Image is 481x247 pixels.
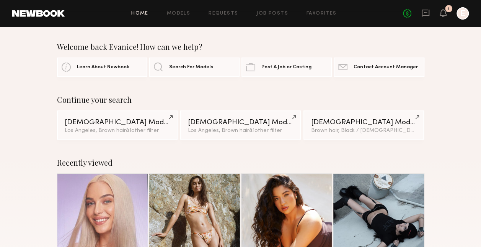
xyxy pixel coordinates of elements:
[57,110,178,140] a: [DEMOGRAPHIC_DATA] ModelsLos Angeles, Brown hair&1other filter
[57,158,424,167] div: Recently viewed
[354,65,417,70] span: Contact Account Manager
[241,58,332,77] a: Post A Job or Casting
[311,128,417,133] div: Brown hair, Black / [DEMOGRAPHIC_DATA]
[307,11,337,16] a: Favorites
[126,128,159,133] span: & 1 other filter
[334,58,424,77] a: Contact Account Manager
[149,58,240,77] a: Search For Models
[65,128,170,133] div: Los Angeles, Brown hair
[249,128,282,133] span: & 1 other filter
[167,11,190,16] a: Models
[77,65,129,70] span: Learn About Newbook
[256,11,288,16] a: Job Posts
[311,119,417,126] div: [DEMOGRAPHIC_DATA] Models
[188,119,293,126] div: [DEMOGRAPHIC_DATA] Models
[57,58,147,77] a: Learn About Newbook
[169,65,213,70] span: Search For Models
[209,11,238,16] a: Requests
[303,110,424,140] a: [DEMOGRAPHIC_DATA] ModelsBrown hair, Black / [DEMOGRAPHIC_DATA]
[131,11,148,16] a: Home
[188,128,293,133] div: Los Angeles, Brown hair
[57,95,424,104] div: Continue your search
[65,119,170,126] div: [DEMOGRAPHIC_DATA] Models
[180,110,301,140] a: [DEMOGRAPHIC_DATA] ModelsLos Angeles, Brown hair&1other filter
[57,42,424,51] div: Welcome back Evanice! How can we help?
[448,7,450,11] div: 1
[261,65,311,70] span: Post A Job or Casting
[457,7,469,20] a: E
